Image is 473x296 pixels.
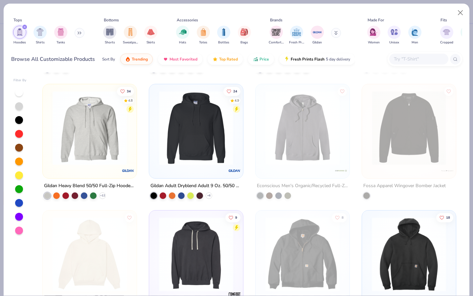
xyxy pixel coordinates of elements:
[11,55,95,63] div: Browse All Customizable Products
[197,26,210,45] div: filter for Totes
[103,26,116,45] button: filter button
[235,98,239,103] div: 4.9
[311,26,324,45] button: filter button
[128,98,133,103] div: 4.8
[123,40,138,45] span: Sweatpants
[443,28,450,36] img: Cropped Image
[388,26,401,45] div: filter for Unisex
[270,17,282,23] div: Brands
[197,26,210,45] button: filter button
[156,217,236,291] img: abb0854d-eef3-403b-9699-f83e8f00028d
[34,26,47,45] div: filter for Shirts
[36,40,45,45] span: Shirts
[408,26,421,45] div: filter for Men
[132,57,148,62] span: Trending
[367,26,380,45] button: filter button
[444,86,453,96] button: Like
[144,26,157,45] button: filter button
[13,26,26,45] button: filter button
[54,26,67,45] button: filter button
[269,26,284,45] button: filter button
[238,26,251,45] div: filter for Bags
[454,7,467,19] button: Close
[217,26,230,45] div: filter for Bottles
[368,40,380,45] span: Women
[368,17,384,23] div: Made For
[100,193,105,197] span: + 12
[225,213,240,222] button: Like
[262,90,343,165] img: 8e2194f6-9081-4db1-93ec-3c84cb3cedd6
[117,86,134,96] button: Like
[125,213,134,222] button: Like
[106,28,114,36] img: Shorts Image
[13,78,27,83] div: Filter By
[176,26,189,45] div: filter for Hats
[218,40,229,45] span: Bottles
[228,164,241,177] img: Gildan logo
[257,182,348,190] div: Econscious Men's Organic/Recycled Full-Zip Hooded Sweatshirt
[279,54,355,65] button: Fresh Prints Flash5 day delivery
[271,27,281,37] img: Comfort Colors Image
[342,216,344,219] span: 8
[240,40,248,45] span: Bags
[217,26,230,45] button: filter button
[49,217,130,291] img: 073899b8-4918-4d08-a7c8-85e0c44b2f86
[57,28,64,36] img: Tanks Image
[36,28,44,36] img: Shirts Image
[248,54,274,65] button: Price
[369,90,449,165] img: 99af11bf-1cd5-44a4-b966-9304ec9a1d00
[408,26,421,45] button: filter button
[412,40,418,45] span: Men
[238,26,251,45] button: filter button
[44,182,135,190] div: Gildan Heavy Blend 50/50 Full-Zip Hooded Sweatshirt
[292,27,302,37] img: Fresh Prints Image
[370,28,377,36] img: Women Image
[146,40,155,45] span: Skirts
[289,26,304,45] div: filter for Fresh Prints
[446,216,450,219] span: 18
[367,26,380,45] div: filter for Women
[236,217,317,291] img: d3c68bfb-599f-402c-9e50-791cc0a0ccc8
[259,57,269,62] span: Price
[369,217,449,291] img: f9cdf714-2f3e-415f-8797-bb3f501439e7
[127,28,134,36] img: Sweatpants Image
[269,26,284,45] div: filter for Comfort Colors
[158,54,202,65] button: Most Favorited
[207,193,211,197] span: + 6
[440,17,447,23] div: Fits
[284,57,289,62] img: flash.gif
[34,26,47,45] button: filter button
[269,40,284,45] span: Comfort Colors
[54,26,67,45] div: filter for Tanks
[208,54,243,65] button: Top Rated
[163,57,168,62] img: most_fav.gif
[343,217,423,291] img: ff482f34-09c9-41d7-afd5-12cbf67fa465
[262,217,343,291] img: 7266a7ad-60d2-4e58-9416-824ecdc2d2c5
[103,26,116,45] div: filter for Shorts
[393,55,444,63] input: Try "T-Shirt"
[391,28,398,36] img: Unisex Image
[332,213,347,222] button: Like
[240,28,248,36] img: Bags Image
[179,40,186,45] span: Hats
[338,86,347,96] button: Like
[120,54,153,65] button: Trending
[199,40,207,45] span: Totes
[236,90,317,165] img: 1310f9df-ba90-4f24-9bb0-edde08d34145
[289,40,304,45] span: Fresh Prints
[311,26,324,45] div: filter for Gildan
[144,26,157,45] div: filter for Skirts
[104,17,119,23] div: Bottoms
[213,57,218,62] img: TopRated.gif
[343,90,423,165] img: c0939886-75f2-4ac6-9373-f1709654beef
[105,40,115,45] span: Shorts
[363,182,446,190] div: Fossa Apparel Wingover Bomber Jacket
[125,57,130,62] img: trending.gif
[169,57,197,62] span: Most Favorited
[334,164,348,177] img: Econscious logo
[122,164,135,177] img: Gildan logo
[289,26,304,45] button: filter button
[389,40,399,45] span: Unisex
[176,26,189,45] button: filter button
[235,216,237,219] span: 9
